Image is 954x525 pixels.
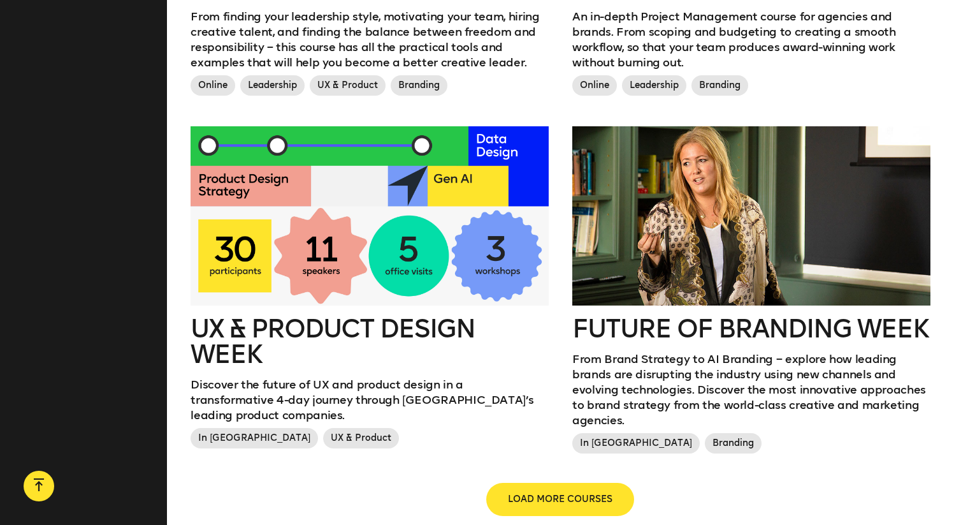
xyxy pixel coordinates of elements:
[572,433,700,454] span: In [GEOGRAPHIC_DATA]
[391,75,447,96] span: Branding
[191,9,548,70] p: From finding your leadership style, motivating your team, hiring creative talent, and finding the...
[572,9,930,70] p: An in-depth Project Management course for agencies and brands. From scoping and budgeting to crea...
[572,316,930,341] h2: Future of branding week
[191,377,548,423] p: Discover the future of UX and product design in a transformative 4-day journey through [GEOGRAPHI...
[191,316,548,367] h2: UX & Product Design Week
[488,484,633,515] button: LOAD MORE COURSES
[191,75,235,96] span: Online
[691,75,748,96] span: Branding
[323,428,399,448] span: UX & Product
[508,493,612,506] span: LOAD MORE COURSES
[240,75,305,96] span: Leadership
[622,75,686,96] span: Leadership
[191,126,548,454] a: UX & Product Design WeekDiscover the future of UX and product design in a transformative 4-day jo...
[310,75,386,96] span: UX & Product
[572,351,930,428] p: From Brand Strategy to AI Branding – explore how leading brands are disrupting the industry using...
[572,126,930,459] a: Future of branding weekFrom Brand Strategy to AI Branding – explore how leading brands are disrup...
[191,428,318,448] span: In [GEOGRAPHIC_DATA]
[572,75,617,96] span: Online
[705,433,762,454] span: Branding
